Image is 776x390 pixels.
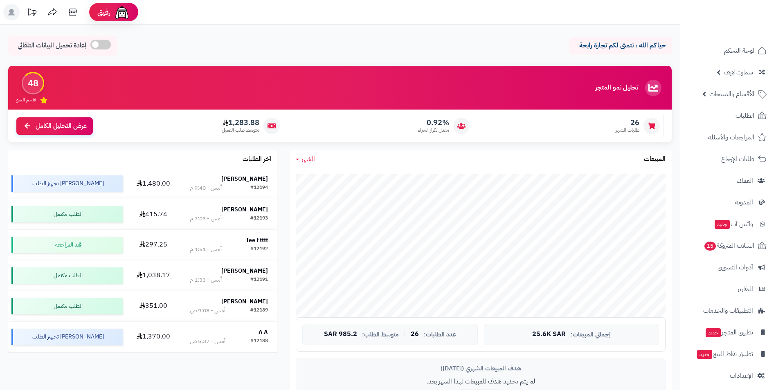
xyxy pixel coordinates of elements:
span: المدونة [735,197,753,208]
p: حياكم الله ، نتمنى لكم تجارة رابحة [576,41,666,50]
span: التقارير [738,283,753,295]
span: لوحة التحكم [724,45,754,56]
span: طلبات الشهر [616,127,639,134]
span: جديد [706,328,721,337]
a: السلات المتروكة15 [685,236,771,256]
div: أمس - 5:37 ص [190,337,225,345]
a: الطلبات [685,106,771,126]
span: السلات المتروكة [704,240,754,251]
span: التطبيقات والخدمات [703,305,753,316]
td: 297.25 [126,230,180,260]
div: #12192 [250,245,268,253]
div: #12194 [250,184,268,192]
div: [PERSON_NAME] تجهيز الطلب [11,329,123,345]
div: قيد المراجعه [11,237,123,253]
div: #12193 [250,215,268,223]
span: إعادة تحميل البيانات التلقائي [18,41,86,50]
a: أدوات التسويق [685,258,771,277]
span: أدوات التسويق [718,262,753,273]
a: الإعدادات [685,366,771,386]
span: تطبيق المتجر [705,327,753,338]
span: إجمالي المبيعات: [571,331,611,338]
div: أمس - 1:33 م [190,276,222,284]
img: ai-face.png [114,4,130,20]
span: تطبيق نقاط البيع [696,348,753,360]
td: 415.74 [126,199,180,229]
div: #12189 [250,307,268,315]
span: 985.2 SAR [324,331,357,338]
span: الإعدادات [730,370,753,381]
td: 1,370.00 [126,322,180,352]
div: الطلب مكتمل [11,206,123,222]
a: طلبات الإرجاع [685,149,771,169]
p: لم يتم تحديد هدف للمبيعات لهذا الشهر بعد. [302,377,659,386]
span: | [404,331,406,337]
span: تقييم النمو [16,96,36,103]
span: معدل تكرار الشراء [418,127,449,134]
div: [PERSON_NAME] تجهيز الطلب [11,175,123,192]
a: وآتس آبجديد [685,214,771,234]
span: متوسط طلب العميل [222,127,259,134]
strong: [PERSON_NAME] [221,175,268,183]
a: تطبيق نقاط البيعجديد [685,344,771,364]
span: جديد [715,220,730,229]
a: التطبيقات والخدمات [685,301,771,321]
a: تحديثات المنصة [22,4,42,22]
span: 1,283.88 [222,118,259,127]
span: 25.6K SAR [532,331,566,338]
span: 15 [704,241,716,251]
strong: [PERSON_NAME] [221,267,268,275]
td: 1,038.17 [126,260,180,291]
span: الطلبات [736,110,754,121]
div: أمس - 7:03 م [190,215,222,223]
img: logo-2.png [720,6,768,23]
a: تطبيق المتجرجديد [685,323,771,342]
span: عرض التحليل الكامل [36,121,87,131]
a: لوحة التحكم [685,41,771,61]
div: الطلب مكتمل [11,298,123,314]
strong: [PERSON_NAME] [221,297,268,306]
a: المراجعات والأسئلة [685,128,771,147]
strong: Tee Ftttt [246,236,268,244]
div: #12188 [250,337,268,345]
div: أمس - 4:51 م [190,245,222,253]
div: أمس - 9:40 م [190,184,222,192]
a: التقارير [685,279,771,299]
a: العملاء [685,171,771,191]
div: الطلب مكتمل [11,267,123,284]
span: الشهر [301,154,315,164]
div: أمس - 9:08 ص [190,307,225,315]
a: المدونة [685,193,771,212]
span: 26 [411,331,419,338]
span: عدد الطلبات: [424,331,456,338]
div: هدف المبيعات الشهري ([DATE]) [302,364,659,373]
span: متوسط الطلب: [362,331,399,338]
span: طلبات الإرجاع [721,153,754,165]
span: 26 [616,118,639,127]
td: 1,480.00 [126,168,180,199]
h3: تحليل نمو المتجر [595,84,638,92]
h3: المبيعات [644,156,666,163]
span: سمارت لايف [724,67,753,78]
h3: آخر الطلبات [243,156,271,163]
span: رفيق [97,7,110,17]
strong: A A [259,328,268,336]
a: عرض التحليل الكامل [16,117,93,135]
td: 351.00 [126,291,180,321]
span: جديد [697,350,712,359]
span: الأقسام والمنتجات [709,88,754,100]
span: 0.92% [418,118,449,127]
a: الشهر [296,155,315,164]
strong: [PERSON_NAME] [221,205,268,214]
span: المراجعات والأسئلة [708,132,754,143]
span: وآتس آب [714,218,753,230]
span: العملاء [737,175,753,186]
div: #12191 [250,276,268,284]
